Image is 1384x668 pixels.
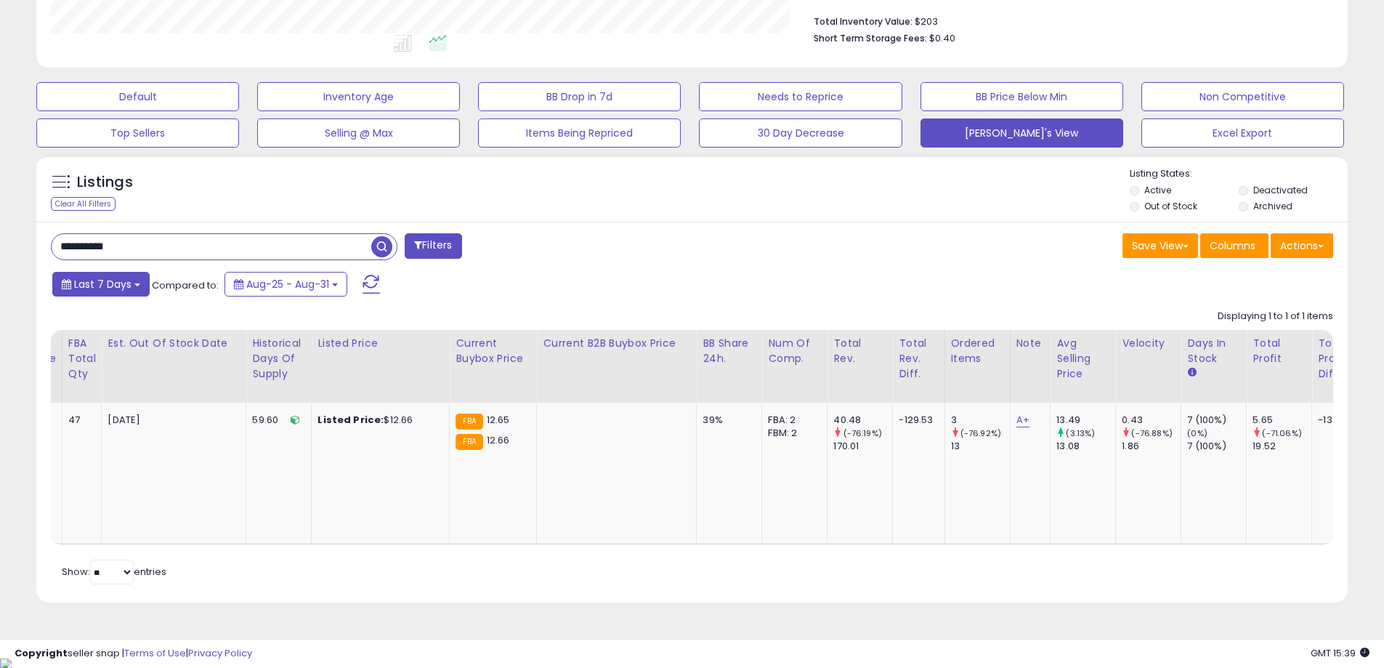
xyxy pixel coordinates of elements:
button: Inventory Age [257,82,460,111]
a: Privacy Policy [188,646,252,660]
div: BB Share 24h. [703,336,756,366]
div: 7 (100%) [1187,440,1246,453]
b: Short Term Storage Fees: [814,32,927,44]
div: 39% [703,414,750,427]
div: Displaying 1 to 1 of 1 items [1218,310,1333,323]
label: Active [1144,184,1171,196]
button: Top Sellers [36,118,239,148]
div: -13.87 [1318,414,1345,427]
button: BB Drop in 7d [478,82,681,111]
div: FBA Available Qty [8,336,55,382]
button: Items Being Repriced [478,118,681,148]
div: -129.53 [899,414,933,427]
strong: Copyright [15,646,68,660]
a: Terms of Use [124,646,186,660]
div: 5.65 [1253,414,1311,427]
small: FBA [456,414,482,430]
button: Columns [1200,233,1268,258]
div: FBM: 2 [768,427,816,440]
div: $12.66 [317,414,438,427]
small: FBA [456,434,482,450]
div: 40.48 [833,414,892,427]
li: $203 [814,12,1322,29]
a: A+ [1016,413,1029,427]
div: 47 [68,414,91,427]
div: Total Profit [1253,336,1306,366]
small: (-76.88%) [1131,427,1172,439]
small: Days In Stock. [1187,366,1196,379]
div: Total Rev. Diff. [899,336,938,382]
button: Save View [1122,233,1198,258]
button: Default [36,82,239,111]
div: Clear All Filters [51,197,116,211]
button: [PERSON_NAME]'s View [920,118,1123,148]
div: 7 (100%) [1187,414,1246,427]
small: (0%) [1187,427,1207,439]
span: 12.66 [487,433,510,447]
div: 13 [951,440,1010,453]
button: Last 7 Days [52,272,150,297]
p: Listing States: [1130,167,1348,181]
div: Velocity [1122,336,1175,351]
div: 170.01 [833,440,892,453]
small: (-76.19%) [843,427,882,439]
div: Historical Days Of Supply [252,336,305,382]
span: 12.65 [487,413,510,427]
div: Listed Price [317,336,443,351]
div: Days In Stock [1187,336,1240,366]
span: Show: entries [62,565,166,579]
button: Non Competitive [1141,82,1344,111]
div: Current Buybox Price [456,336,530,366]
label: Deactivated [1253,184,1308,196]
button: 30 Day Decrease [699,118,902,148]
small: (-71.06%) [1262,427,1301,439]
b: Listed Price: [317,413,384,427]
button: Excel Export [1141,118,1344,148]
span: Last 7 Days [74,277,131,291]
button: Selling @ Max [257,118,460,148]
span: Compared to: [152,278,219,292]
div: 13.49 [1056,414,1115,427]
span: $0.40 [929,31,955,45]
div: 3 [951,414,1010,427]
span: 2025-09-8 15:39 GMT [1311,646,1369,660]
div: 19.52 [1253,440,1311,453]
div: Note [1016,336,1045,351]
div: seller snap | | [15,647,252,661]
div: Total Rev. [833,336,886,366]
span: Aug-25 - Aug-31 [246,277,329,291]
button: Actions [1271,233,1333,258]
label: Archived [1253,200,1292,212]
div: FBA: 2 [768,414,816,427]
button: Needs to Reprice [699,82,902,111]
div: FBA Total Qty [68,336,96,382]
div: 13.08 [1056,440,1115,453]
h5: Listings [77,172,133,193]
small: (3.13%) [1066,427,1095,439]
div: Current B2B Buybox Price [543,336,690,351]
div: Ordered Items [951,336,1004,366]
label: Out of Stock [1144,200,1197,212]
div: Avg Selling Price [1056,336,1109,382]
button: Aug-25 - Aug-31 [224,272,347,297]
button: BB Price Below Min [920,82,1123,111]
b: Total Inventory Value: [814,15,912,28]
div: Num of Comp. [768,336,821,366]
div: Total Profit Diff. [1318,336,1351,382]
p: [DATE] [108,414,235,427]
button: Filters [405,233,461,259]
small: (-76.92%) [960,427,1001,439]
div: Est. Out Of Stock Date [108,336,240,351]
div: 59.60 [252,414,300,427]
div: 0.43 [1122,414,1181,427]
span: Columns [1210,238,1255,253]
div: 1.86 [1122,440,1181,453]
